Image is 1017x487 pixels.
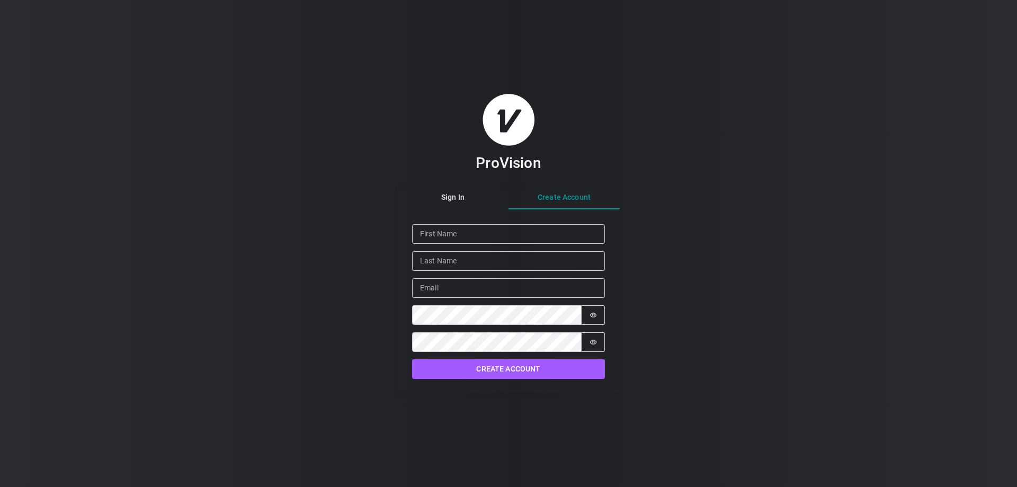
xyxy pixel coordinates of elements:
[397,186,508,209] button: Sign In
[582,332,605,352] button: Show password
[412,278,605,298] input: Email
[508,186,620,209] button: Create Account
[582,305,605,325] button: Show password
[412,359,605,379] button: Create Account
[476,154,541,172] h3: ProVision
[412,251,605,271] input: Last Name
[412,224,605,244] input: First Name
